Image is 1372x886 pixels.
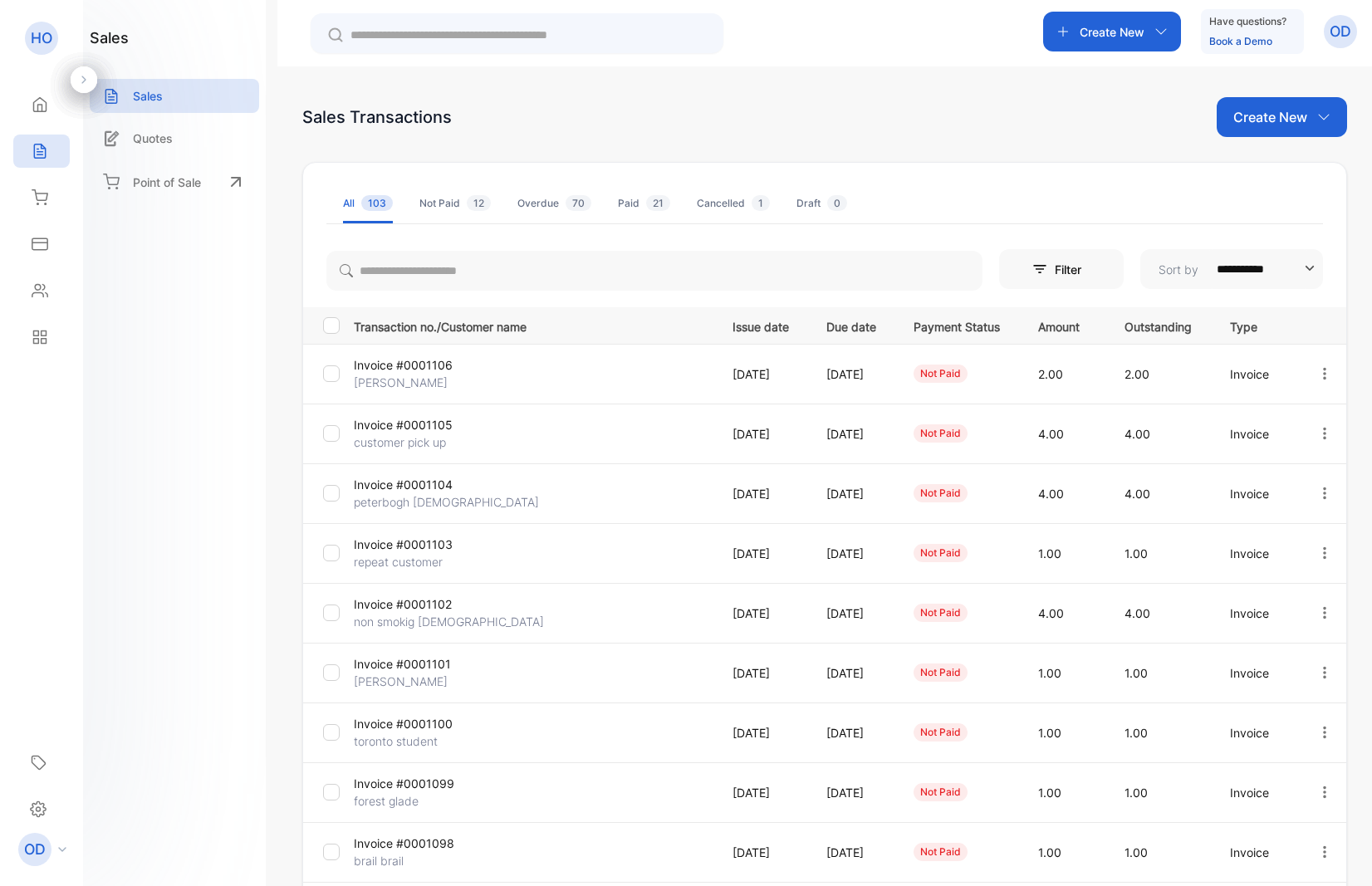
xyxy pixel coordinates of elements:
p: Invoice #0001106 [354,356,473,374]
p: Invoice [1230,485,1282,502]
p: [DATE] [826,784,880,801]
button: Create New [1217,97,1347,137]
p: Invoice [1230,784,1282,801]
p: [DATE] [826,365,880,383]
button: Sort by [1140,249,1323,289]
p: Outstanding [1125,315,1196,335]
span: 2.00 [1038,367,1063,381]
span: 1.00 [1038,786,1061,800]
a: Book a Demo [1209,35,1272,47]
p: Sales [133,87,163,105]
span: 1 [752,195,770,211]
p: [DATE] [733,365,792,383]
div: not paid [914,544,968,562]
p: [DATE] [826,545,880,562]
p: non smokig [DEMOGRAPHIC_DATA] [354,613,544,630]
p: Invoice #0001100 [354,715,473,732]
p: Invoice #0001102 [354,595,473,613]
p: Issue date [733,315,792,335]
div: not paid [914,663,968,682]
div: Draft [796,196,847,211]
p: Amount [1038,315,1090,335]
span: 1.00 [1038,666,1061,680]
div: Not Paid [419,196,491,211]
p: toronto student [354,732,473,750]
p: Transaction no./Customer name [354,315,712,335]
p: [DATE] [733,784,792,801]
a: Point of Sale [90,164,259,200]
p: Due date [826,315,880,335]
p: [DATE] [733,605,792,622]
div: not paid [914,604,968,622]
p: [DATE] [733,844,792,861]
p: [DATE] [826,485,880,502]
span: 1.00 [1125,546,1148,560]
p: OD [1330,21,1351,42]
span: 103 [361,195,393,211]
div: Overdue [517,196,591,211]
button: OD [1324,12,1357,51]
span: 12 [467,195,491,211]
a: Sales [90,79,259,113]
p: Invoice [1230,605,1282,622]
div: not paid [914,783,968,801]
a: Quotes [90,121,259,155]
p: Sort by [1159,261,1198,278]
span: 4.00 [1125,487,1150,501]
p: Invoice #0001103 [354,536,473,553]
p: Type [1230,315,1282,335]
span: 1.00 [1038,726,1061,740]
span: 1.00 [1125,666,1148,680]
div: not paid [914,424,968,443]
p: peterbogh [DEMOGRAPHIC_DATA] [354,493,539,511]
p: Invoice #0001104 [354,476,473,493]
p: forest glade [354,792,473,810]
p: [DATE] [733,664,792,682]
h1: sales [90,27,129,49]
span: 4.00 [1038,487,1064,501]
p: Invoice [1230,545,1282,562]
span: 1.00 [1038,845,1061,859]
span: 4.00 [1038,606,1064,620]
p: Invoice #0001098 [354,835,473,852]
div: Cancelled [697,196,770,211]
span: 2.00 [1125,367,1149,381]
span: 4.00 [1125,427,1150,441]
span: 21 [646,195,670,211]
p: Invoice [1230,425,1282,443]
p: customer pick up [354,433,473,451]
span: 1.00 [1125,786,1148,800]
p: [DATE] [826,425,880,443]
div: not paid [914,484,968,502]
p: [DATE] [826,605,880,622]
p: Quotes [133,130,173,147]
span: 4.00 [1038,427,1064,441]
p: Invoice [1230,664,1282,682]
p: Invoice #0001101 [354,655,473,673]
div: not paid [914,365,968,383]
p: Invoice [1230,365,1282,383]
span: 1.00 [1038,546,1061,560]
div: Paid [618,196,670,211]
p: Invoice #0001099 [354,775,473,792]
p: OD [24,839,46,860]
p: [PERSON_NAME] [354,673,473,690]
span: 70 [566,195,591,211]
p: Payment Status [914,315,1005,335]
span: 0 [827,195,847,211]
p: [DATE] [826,664,880,682]
div: not paid [914,723,968,742]
span: 1.00 [1125,726,1148,740]
div: Sales Transactions [302,105,452,130]
div: All [343,196,393,211]
p: Have questions? [1209,13,1286,30]
p: Create New [1233,107,1307,127]
p: [PERSON_NAME] [354,374,473,391]
button: Create New [1043,12,1181,51]
span: 4.00 [1125,606,1150,620]
p: repeat customer [354,553,473,570]
p: [DATE] [733,425,792,443]
p: Invoice [1230,724,1282,742]
p: Create New [1080,23,1144,41]
p: [DATE] [826,844,880,861]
